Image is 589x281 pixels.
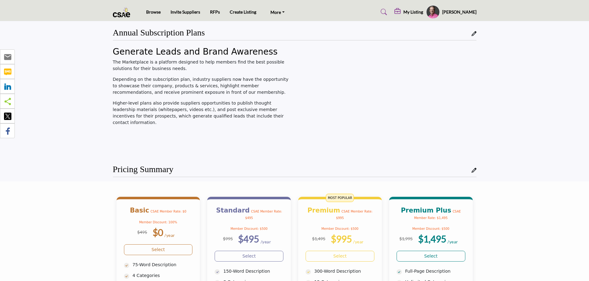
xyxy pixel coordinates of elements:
button: Show hide supplier dropdown [426,5,440,19]
span: Member Discount: 100% [139,221,177,224]
span: Member Discount: $500 [321,227,358,230]
sup: $1,495 [312,236,325,241]
h5: [PERSON_NAME] [442,9,476,15]
sup: $995 [223,236,233,241]
b: Premium Plus [401,207,451,214]
a: Search [375,7,391,17]
h2: Generate Leads and Brand Awareness [113,47,291,57]
b: $1,495 [418,233,446,244]
a: Select [215,251,283,262]
img: Site Logo [113,7,134,17]
span: Member Discount: $500 [412,227,449,230]
sub: /year [261,239,271,244]
a: Browse [146,9,161,14]
sub: /year [447,239,458,244]
p: 75-Word Description [133,262,193,268]
sub: /year [164,233,175,238]
b: Standard [216,207,250,214]
h2: Annual Subscription Plans [113,27,205,38]
b: Basic [130,207,149,214]
b: Premium [307,207,340,214]
p: 150-Word Description [223,268,283,275]
b: $495 [238,233,259,244]
b: $0 [153,227,163,238]
h2: Pricing Summary [113,164,174,175]
p: 300-Word Description [314,268,374,275]
sup: $495 [137,229,147,235]
a: More [266,8,289,16]
a: RFPs [210,9,220,14]
p: 4 Categories [133,272,193,279]
a: Select [124,244,193,255]
p: Depending on the subscription plan, industry suppliers now have the opportunity to showcase their... [113,76,291,96]
a: Invite Suppliers [171,9,200,14]
span: Member Discount: $500 [231,227,268,230]
span: CSAE Member Rate: $0 [150,210,186,213]
sup: $1,995 [399,236,413,241]
h5: My Listing [403,9,423,15]
sub: /year [353,239,364,244]
span: CSAE Member Rate: $495 [245,210,282,220]
b: $995 [331,233,352,244]
a: Select [397,251,465,262]
span: CSAE Member Rate: $995 [336,210,373,220]
div: My Listing [394,8,423,16]
span: MOST POPULAR [326,194,354,202]
a: Select [306,251,374,262]
p: The Marketplace is a platform designed to help members find the best possible solutions for their... [113,59,291,72]
a: Create Listing [230,9,256,14]
p: Higher-level plans also provide suppliers opportunities to publish thought leadership materials (... [113,100,291,126]
p: Full-Page Description [405,268,465,275]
